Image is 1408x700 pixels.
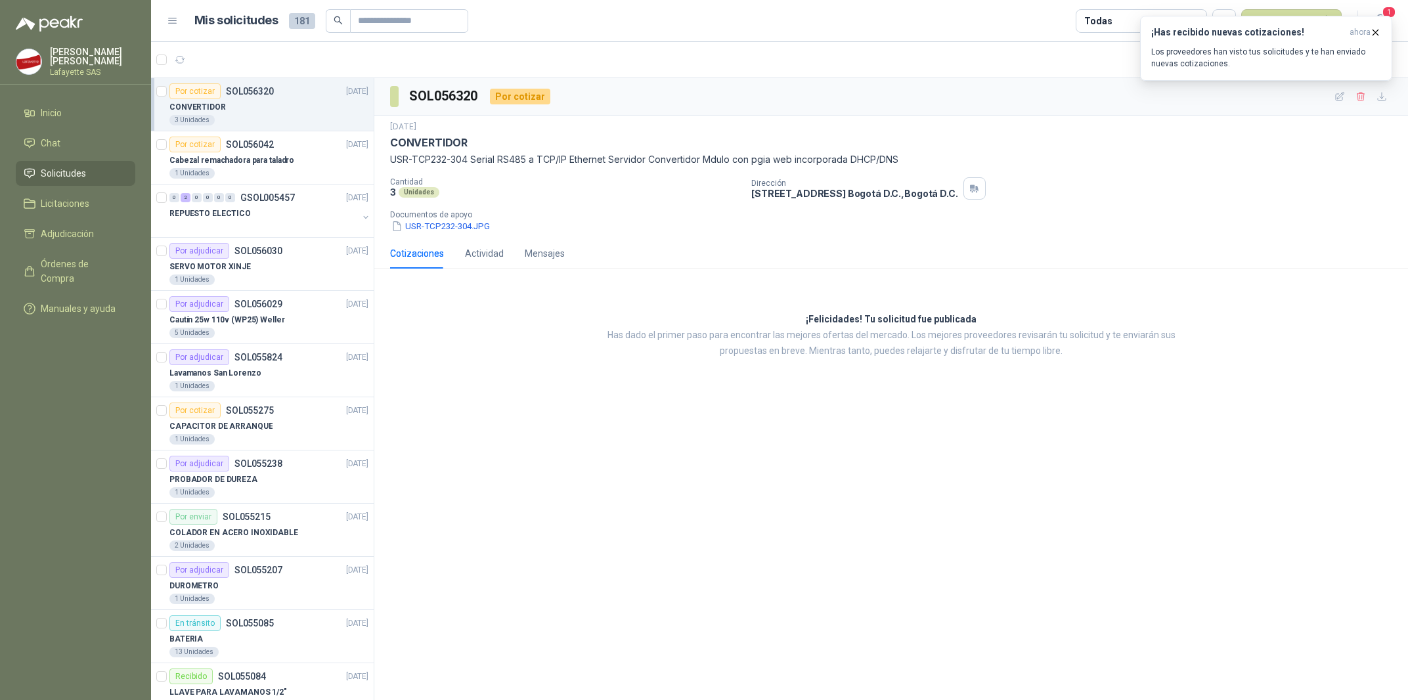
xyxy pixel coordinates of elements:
div: 0 [169,193,179,202]
a: Inicio [16,100,135,125]
p: CAPACITOR DE ARRANQUE [169,420,273,433]
p: GSOL005457 [240,193,295,202]
div: Por adjudicar [169,456,229,471]
h3: ¡Has recibido nuevas cotizaciones! [1151,27,1344,38]
p: [DATE] [346,511,368,523]
button: ¡Has recibido nuevas cotizaciones!ahora Los proveedores han visto tus solicitudes y te han enviad... [1140,16,1392,81]
p: USR-TCP232-304 Serial RS485 a TCP/IP Ethernet Servidor Convertidor Mdulo con pgia web incorporada... [390,152,1392,167]
p: Lafayette SAS [50,68,135,76]
p: [DATE] [346,458,368,470]
div: 1 Unidades [169,594,215,604]
span: Órdenes de Compra [41,257,123,286]
div: 1 Unidades [169,487,215,498]
p: Lavamanos San Lorenzo [169,367,261,380]
a: Por cotizarSOL055275[DATE] CAPACITOR DE ARRANQUE1 Unidades [151,397,374,450]
p: BATERIA [169,633,203,645]
p: [DATE] [346,617,368,630]
div: 0 [203,193,213,202]
a: Por adjudicarSOL055207[DATE] DUROMETRO1 Unidades [151,557,374,610]
div: Por enviar [169,509,217,525]
a: Por adjudicarSOL055238[DATE] PROBADOR DE DUREZA1 Unidades [151,450,374,504]
p: Has dado el primer paso para encontrar las mejores ofertas del mercado. Los mejores proveedores r... [589,328,1193,359]
a: Por cotizarSOL056042[DATE] Cabezal remachadora para taladro1 Unidades [151,131,374,185]
p: Cabezal remachadora para taladro [169,154,294,167]
p: 3 [390,186,396,198]
p: [DATE] [346,670,368,683]
p: Dirección [751,179,957,188]
div: 5 Unidades [169,328,215,338]
span: Chat [41,136,60,150]
div: Mensajes [525,246,565,261]
span: Manuales y ayuda [41,301,116,316]
p: SOL055207 [234,565,282,575]
p: [DATE] [346,192,368,204]
span: Solicitudes [41,166,86,181]
div: Actividad [465,246,504,261]
p: SERVO MOTOR XINJE [169,261,251,273]
h3: ¡Felicidades! Tu solicitud fue publicada [806,312,977,328]
p: PROBADOR DE DUREZA [169,473,257,486]
div: 1 Unidades [169,381,215,391]
span: 1 [1382,6,1396,18]
span: Adjudicación [41,227,94,241]
p: [PERSON_NAME] [PERSON_NAME] [50,47,135,66]
div: 1 Unidades [169,274,215,285]
div: 1 Unidades [169,434,215,445]
p: SOL056029 [234,299,282,309]
div: 0 [225,193,235,202]
p: [DATE] [346,85,368,98]
p: CONVERTIDOR [169,101,226,114]
p: [DATE] [346,351,368,364]
h1: Mis solicitudes [194,11,278,30]
a: Solicitudes [16,161,135,186]
p: SOL056042 [226,140,274,149]
div: 0 [192,193,202,202]
p: Cautín 25w 110v (WP25) Weller [169,314,285,326]
p: SOL056320 [226,87,274,96]
p: SOL056030 [234,246,282,255]
div: 0 [214,193,224,202]
div: Todas [1084,14,1112,28]
p: SOL055824 [234,353,282,362]
div: Cotizaciones [390,246,444,261]
div: Unidades [399,187,439,198]
div: Por cotizar [169,137,221,152]
button: USR-TCP232-304.JPG [390,219,491,233]
button: Nueva solicitud [1241,9,1342,33]
a: Por cotizarSOL056320[DATE] CONVERTIDOR3 Unidades [151,78,374,131]
div: Por adjudicar [169,349,229,365]
div: Recibido [169,668,213,684]
p: SOL055275 [226,406,274,415]
p: REPUESTO ELECTICO [169,208,251,220]
span: Licitaciones [41,196,89,211]
img: Logo peakr [16,16,83,32]
button: 1 [1369,9,1392,33]
p: [DATE] [346,139,368,151]
a: Por adjudicarSOL055824[DATE] Lavamanos San Lorenzo1 Unidades [151,344,374,397]
div: Por adjudicar [169,296,229,312]
p: SOL055238 [234,459,282,468]
div: 2 [181,193,190,202]
div: 2 Unidades [169,540,215,551]
p: SOL055085 [226,619,274,628]
div: Por adjudicar [169,243,229,259]
a: Manuales y ayuda [16,296,135,321]
div: Por cotizar [169,403,221,418]
a: Licitaciones [16,191,135,216]
a: En tránsitoSOL055085[DATE] BATERIA13 Unidades [151,610,374,663]
div: 3 Unidades [169,115,215,125]
h3: SOL056320 [409,86,479,106]
div: Por cotizar [169,83,221,99]
p: Cantidad [390,177,741,186]
p: [DATE] [346,564,368,577]
p: [DATE] [346,405,368,417]
p: [DATE] [346,298,368,311]
div: 1 Unidades [169,168,215,179]
p: Los proveedores han visto tus solicitudes y te han enviado nuevas cotizaciones. [1151,46,1381,70]
div: Por adjudicar [169,562,229,578]
div: 13 Unidades [169,647,219,657]
p: COLADOR EN ACERO INOXIDABLE [169,527,298,539]
a: Adjudicación [16,221,135,246]
span: 181 [289,13,315,29]
p: LLAVE PARA LAVAMANOS 1/2" [169,686,287,699]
